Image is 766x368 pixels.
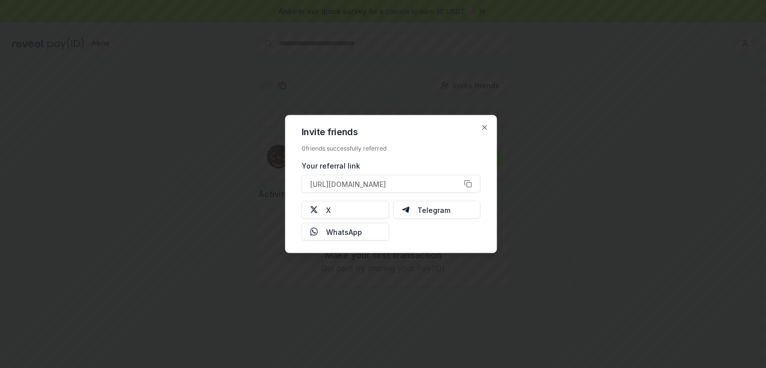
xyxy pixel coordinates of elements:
[302,201,389,219] button: X
[302,161,481,171] div: Your referral link
[302,223,389,241] button: WhatsApp
[302,175,481,193] button: [URL][DOMAIN_NAME]
[393,201,481,219] button: Telegram
[302,128,481,137] h2: Invite friends
[310,228,318,236] img: Whatsapp
[302,145,481,153] div: 0 friends successfully referred
[401,206,409,214] img: Telegram
[310,206,318,214] img: X
[310,179,386,189] span: [URL][DOMAIN_NAME]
